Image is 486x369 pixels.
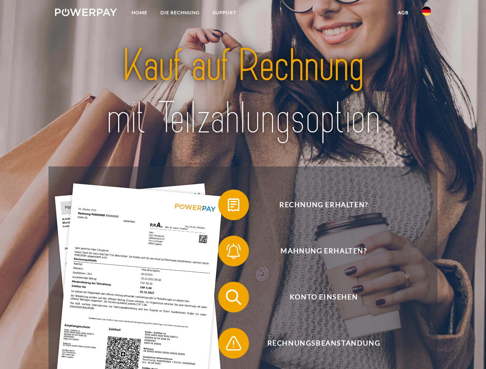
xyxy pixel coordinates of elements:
img: qb_warning.svg [224,334,243,353]
span: Rechnung erhalten? [229,189,418,220]
a: agb [391,6,415,20]
a: Home [125,6,154,20]
span: Konto einsehen [229,282,418,312]
img: qb_search.svg [224,288,243,307]
img: de [422,7,431,16]
img: title-powerpay_de.svg [73,37,413,147]
button: Mahnung erhalten? [218,236,418,266]
img: logo-powerpay-white.svg [55,8,117,16]
a: DIE RECHNUNG [154,6,206,20]
a: SUPPORT [206,6,243,20]
img: qb_bill.svg [224,195,243,214]
button: Rechnung erhalten? [218,189,418,220]
span: Mahnung erhalten? [229,236,418,266]
button: Rechnungsbeanstandung [218,328,418,359]
span: Rechnungsbeanstandung [229,328,418,359]
button: Konto einsehen [218,282,418,312]
img: qb_bell.svg [224,241,243,261]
